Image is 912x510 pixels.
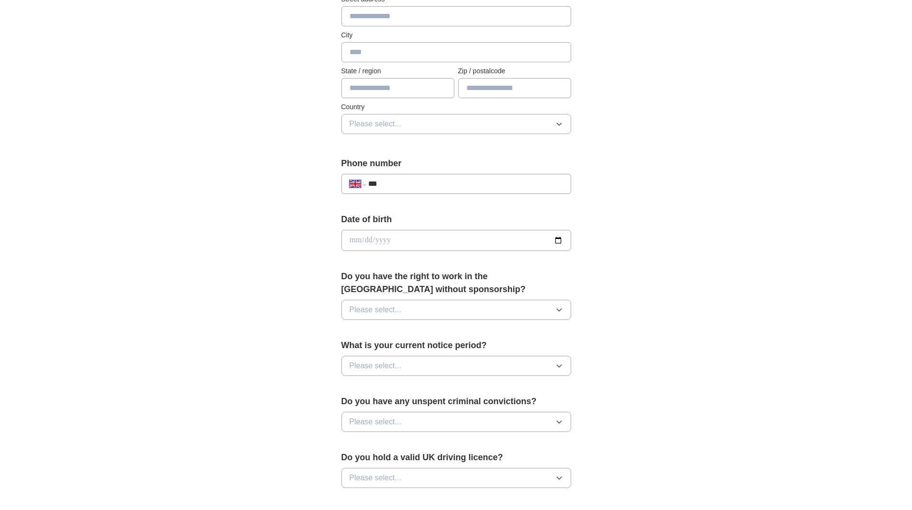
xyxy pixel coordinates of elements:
[349,304,402,316] span: Please select...
[341,114,571,134] button: Please select...
[349,416,402,428] span: Please select...
[341,30,571,40] label: City
[349,360,402,372] span: Please select...
[341,270,571,296] label: Do you have the right to work in the [GEOGRAPHIC_DATA] without sponsorship?
[341,66,454,76] label: State / region
[341,356,571,376] button: Please select...
[458,66,571,76] label: Zip / postalcode
[341,468,571,488] button: Please select...
[341,395,571,408] label: Do you have any unspent criminal convictions?
[341,102,571,112] label: Country
[341,300,571,320] button: Please select...
[341,412,571,432] button: Please select...
[341,157,571,170] label: Phone number
[341,451,571,464] label: Do you hold a valid UK driving licence?
[341,213,571,226] label: Date of birth
[349,472,402,484] span: Please select...
[341,339,571,352] label: What is your current notice period?
[349,118,402,130] span: Please select...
